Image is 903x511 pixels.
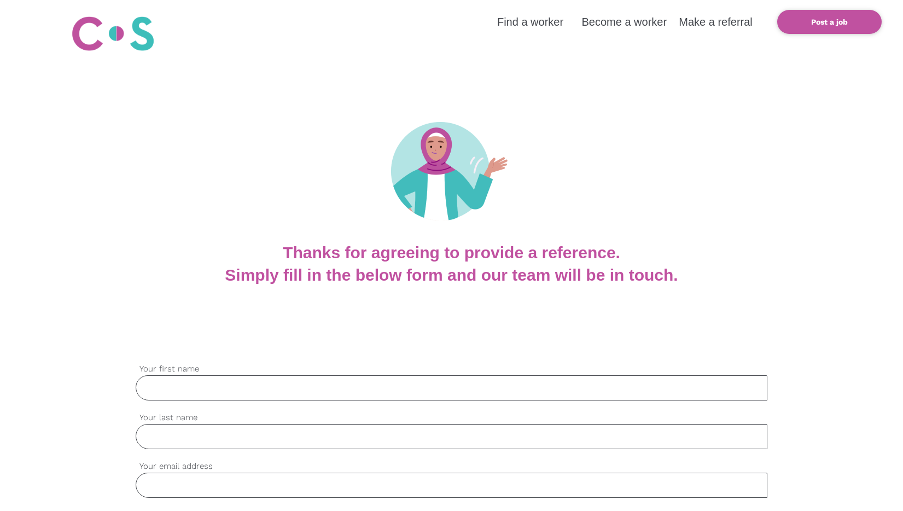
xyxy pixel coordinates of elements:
a: Find a worker [497,16,563,28]
b: Simply fill in the below form and our team will be in touch. [225,266,678,284]
b: Post a job [811,18,848,26]
a: Post a job [777,10,882,34]
label: Your last name [136,411,768,424]
a: Make a referral [679,16,753,28]
label: Your email address [136,460,768,473]
label: Your first name [136,363,768,375]
a: Become a worker [581,16,667,28]
b: Thanks for agreeing to provide a reference. [283,243,620,262]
